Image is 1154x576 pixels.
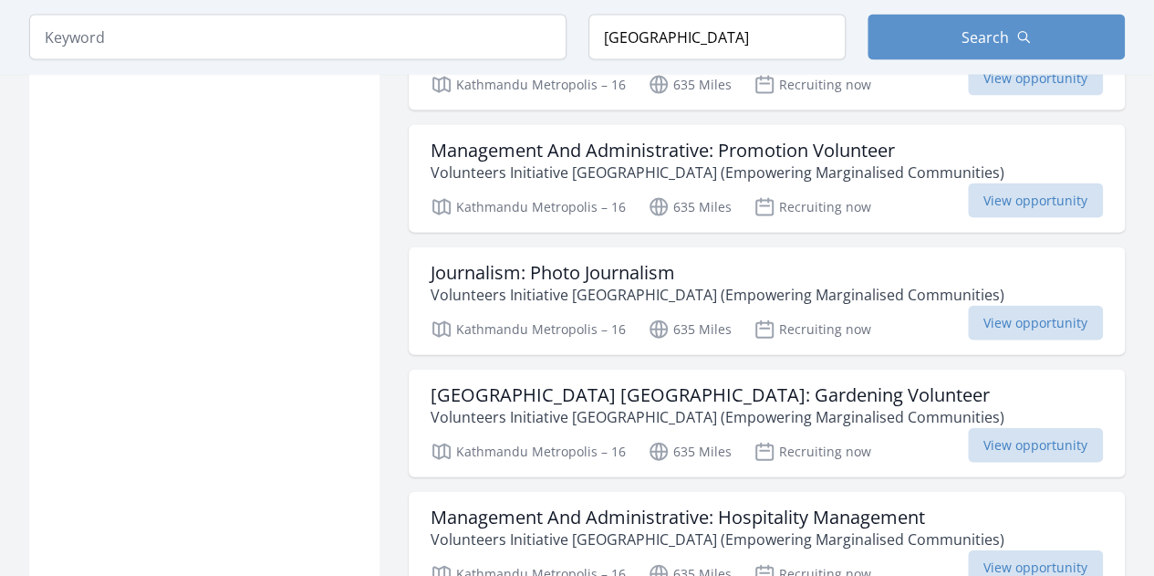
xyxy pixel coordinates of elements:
[431,441,626,463] p: Kathmandu Metropolis – 16
[754,319,871,340] p: Recruiting now
[431,262,1004,284] h3: Journalism: Photo Journalism
[962,26,1009,48] span: Search
[968,428,1103,463] span: View opportunity
[968,306,1103,340] span: View opportunity
[431,507,1004,529] h3: Management And Administrative: Hospitality Management
[409,125,1125,233] a: Management And Administrative: Promotion Volunteer Volunteers Initiative [GEOGRAPHIC_DATA] (Empow...
[588,15,846,60] input: Location
[754,196,871,218] p: Recruiting now
[431,284,1004,306] p: Volunteers Initiative [GEOGRAPHIC_DATA] (Empowering Marginalised Communities)
[648,196,732,218] p: 635 Miles
[968,183,1103,218] span: View opportunity
[431,529,1004,550] p: Volunteers Initiative [GEOGRAPHIC_DATA] (Empowering Marginalised Communities)
[431,196,626,218] p: Kathmandu Metropolis – 16
[648,319,732,340] p: 635 Miles
[431,319,626,340] p: Kathmandu Metropolis – 16
[754,441,871,463] p: Recruiting now
[431,140,1004,162] h3: Management And Administrative: Promotion Volunteer
[648,441,732,463] p: 635 Miles
[968,61,1103,96] span: View opportunity
[409,247,1125,355] a: Journalism: Photo Journalism Volunteers Initiative [GEOGRAPHIC_DATA] (Empowering Marginalised Com...
[868,15,1125,60] button: Search
[431,384,1004,406] h3: [GEOGRAPHIC_DATA] [GEOGRAPHIC_DATA]: Gardening Volunteer
[409,370,1125,477] a: [GEOGRAPHIC_DATA] [GEOGRAPHIC_DATA]: Gardening Volunteer Volunteers Initiative [GEOGRAPHIC_DATA] ...
[648,74,732,96] p: 635 Miles
[431,162,1004,183] p: Volunteers Initiative [GEOGRAPHIC_DATA] (Empowering Marginalised Communities)
[29,15,567,60] input: Keyword
[431,406,1004,428] p: Volunteers Initiative [GEOGRAPHIC_DATA] (Empowering Marginalised Communities)
[431,74,626,96] p: Kathmandu Metropolis – 16
[754,74,871,96] p: Recruiting now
